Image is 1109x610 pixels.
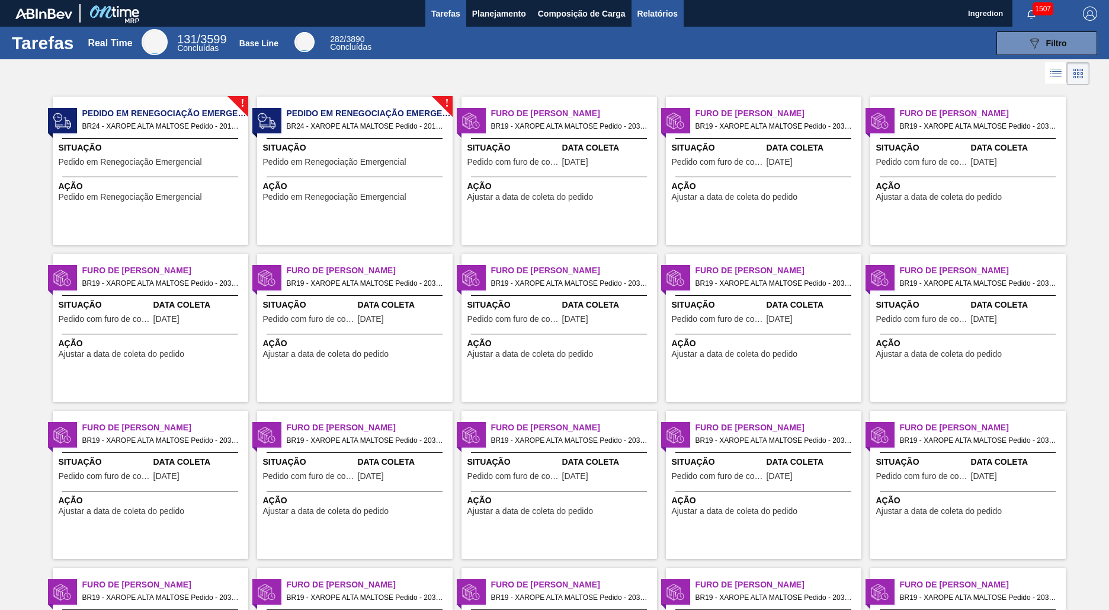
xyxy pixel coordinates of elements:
span: Data Coleta [971,456,1063,468]
span: Furo de Coleta [491,421,657,434]
span: 282 [330,34,344,44]
span: Data Coleta [971,299,1063,311]
img: status [462,426,480,444]
span: Data Coleta [971,142,1063,154]
div: Visão em Lista [1045,62,1067,85]
img: status [53,269,71,287]
span: Pedido com furo de coleta [672,158,764,167]
span: Pedido com furo de coleta [263,472,355,481]
span: Situação [467,456,559,468]
span: Ação [467,180,654,193]
img: status [258,269,275,287]
img: status [258,583,275,601]
div: Real Time [177,34,226,52]
span: BR19 - XAROPE ALTA MALTOSE Pedido - 2036504 [82,434,239,447]
span: 21/09/2025 [358,315,384,324]
span: Planejamento [472,7,526,21]
span: Situação [59,299,150,311]
span: Furo de Coleta [695,421,861,434]
span: Pedido com furo de coleta [263,315,355,324]
span: Pedido com furo de coleta [876,315,968,324]
span: BR19 - XAROPE ALTA MALTOSE Pedido - 2036200 [491,591,648,604]
span: Pedido em Renegociação Emergencial [59,158,202,167]
span: Data Coleta [358,456,450,468]
span: Furo de Coleta [287,264,453,277]
span: Ajustar a data de coleta do pedido [467,350,594,359]
img: status [53,112,71,130]
span: Situação [876,299,968,311]
span: Furo de Coleta [695,579,861,591]
span: Ajustar a data de coleta do pedido [876,350,1002,359]
span: BR19 - XAROPE ALTA MALTOSE Pedido - 2036224 [695,277,852,290]
span: BR19 - XAROPE ALTA MALTOSE Pedido - 2036225 [900,277,1056,290]
span: Concluídas [177,43,219,53]
span: BR19 - XAROPE ALTA MALTOSE Pedido - 2036198 [82,591,239,604]
img: status [462,583,480,601]
div: Visão em Cards [1067,62,1089,85]
span: BR19 - XAROPE ALTA MALTOSE Pedido - 2032226 [287,277,443,290]
span: Ação [672,494,858,507]
span: BR19 - XAROPE ALTA MALTOSE Pedido - 2032225 [491,277,648,290]
span: Ação [263,494,450,507]
span: BR19 - XAROPE ALTA MALTOSE Pedido - 2032227 [82,277,239,290]
span: 1507 [1033,2,1053,15]
span: Furo de Coleta [900,264,1066,277]
span: Ação [467,494,654,507]
img: status [258,426,275,444]
span: Ação [672,180,858,193]
img: status [258,112,275,130]
span: Situação [467,142,559,154]
span: / 3890 [330,34,364,44]
span: Ajustar a data de coleta do pedido [467,193,594,202]
span: BR19 - XAROPE ALTA MALTOSE Pedido - 2036201 [695,591,852,604]
span: Ação [59,337,245,350]
span: Pedido com furo de coleta [59,315,150,324]
span: Furo de Coleta [287,579,453,591]
span: / 3599 [177,33,226,46]
span: Data Coleta [767,456,858,468]
span: Ajustar a data de coleta do pedido [672,350,798,359]
span: Relatórios [637,7,678,21]
span: Furo de Coleta [491,107,657,120]
span: BR19 - XAROPE ALTA MALTOSE Pedido - 2036501 [695,434,852,447]
span: Data Coleta [153,299,245,311]
span: Situação [672,456,764,468]
span: Situação [672,299,764,311]
img: status [53,583,71,601]
span: Ajustar a data de coleta do pedido [59,350,185,359]
span: BR19 - XAROPE ALTA MALTOSE Pedido - 2035189 [900,434,1056,447]
span: Ação [263,337,450,350]
span: Pedido com furo de coleta [467,158,559,167]
span: Pedido em Renegociação Emergencial [287,107,453,120]
div: Base Line [239,39,278,48]
img: status [871,583,889,601]
span: Situação [59,142,245,154]
span: Situação [263,299,355,311]
span: Ação [672,337,858,350]
img: status [666,112,684,130]
span: Ajustar a data de coleta do pedido [672,193,798,202]
span: Situação [876,456,968,468]
span: 23/09/2025 [971,472,997,481]
h1: Tarefas [12,36,74,50]
span: Furo de Coleta [491,579,657,591]
span: Situação [263,456,355,468]
span: Situação [263,142,450,154]
span: Pedido com furo de coleta [672,472,764,481]
div: Real Time [142,29,168,55]
img: status [666,583,684,601]
span: 23/09/2025 [562,472,588,481]
span: Furo de Coleta [900,421,1066,434]
span: Situação [876,142,968,154]
span: Tarefas [431,7,460,21]
img: status [871,112,889,130]
img: Logout [1083,7,1097,21]
span: Ação [59,494,245,507]
img: status [666,426,684,444]
span: Data Coleta [767,299,858,311]
span: Furo de Coleta [695,107,861,120]
span: Ação [263,180,450,193]
span: 23/09/2025 [971,315,997,324]
span: Pedido com furo de coleta [876,158,968,167]
span: Composição de Carga [538,7,626,21]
